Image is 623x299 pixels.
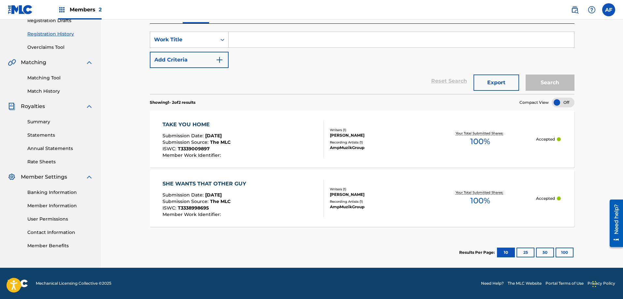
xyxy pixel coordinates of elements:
img: logo [8,279,28,287]
div: User Menu [602,3,615,16]
span: Members [70,6,102,13]
span: The MLC [210,198,231,204]
span: Member Work Identifier : [163,211,222,217]
form: Search Form [150,32,574,94]
div: Help [585,3,598,16]
button: 50 [536,248,554,257]
div: TAKE YOU HOME [163,121,231,129]
img: Matching [8,59,16,66]
img: Member Settings [8,173,16,181]
div: AmpMuzikGroup [330,204,425,210]
span: Submission Date : [163,192,205,198]
span: Member Settings [21,173,67,181]
a: Match History [27,88,93,95]
button: Export [474,75,519,91]
span: The MLC [210,139,231,145]
a: Registration History [27,31,93,37]
img: expand [85,59,93,66]
p: Accepted [536,136,555,142]
a: Overclaims Tool [27,44,93,51]
iframe: Resource Center [605,197,623,250]
span: Matching [21,59,46,66]
button: 100 [556,248,573,257]
span: ISWC : [163,205,178,211]
p: Results Per Page: [459,250,496,255]
a: Need Help? [481,280,504,286]
span: Royalties [21,102,45,110]
span: [DATE] [205,133,222,139]
a: Member Information [27,202,93,209]
img: expand [85,102,93,110]
span: Compact View [519,100,549,105]
a: The MLC Website [508,280,542,286]
span: 100 % [470,195,490,207]
div: Recording Artists ( 1 ) [330,199,425,204]
a: Member Benefits [27,242,93,249]
button: 25 [517,248,534,257]
a: Registration Drafts [27,17,93,24]
button: Add Criteria [150,52,229,68]
p: Your Total Submitted Shares: [456,190,505,195]
img: help [588,6,596,14]
span: 100 % [470,136,490,147]
img: Top Rightsholders [58,6,66,14]
img: 9d2ae6d4665cec9f34b9.svg [216,56,223,64]
a: Summary [27,118,93,125]
a: Banking Information [27,189,93,196]
button: 10 [497,248,515,257]
img: MLC Logo [8,5,33,14]
a: User Permissions [27,216,93,223]
a: Privacy Policy [588,280,615,286]
a: Rate Sheets [27,158,93,165]
div: Drag [592,274,596,294]
a: TAKE YOU HOMESubmission Date:[DATE]Submission Source:The MLCISWC:T3339009897Member Work Identifie... [150,111,574,168]
a: Contact Information [27,229,93,236]
span: Mechanical Licensing Collective © 2025 [36,280,111,286]
span: T3338998695 [178,205,209,211]
a: SHE WANTS THAT OTHER GUYSubmission Date:[DATE]Submission Source:The MLCISWC:T3338998695Member Wor... [150,170,574,227]
img: expand [85,173,93,181]
div: Writers ( 1 ) [330,187,425,192]
p: Accepted [536,196,555,201]
span: Member Work Identifier : [163,152,222,158]
iframe: Chat Widget [590,268,623,299]
a: Statements [27,132,93,139]
span: Submission Source : [163,198,210,204]
div: Work Title [154,36,213,44]
div: AmpMuzikGroup [330,145,425,151]
div: [PERSON_NAME] [330,192,425,197]
a: Matching Tool [27,75,93,81]
a: Public Search [568,3,581,16]
div: [PERSON_NAME] [330,132,425,138]
a: Annual Statements [27,145,93,152]
p: Your Total Submitted Shares: [456,131,505,136]
span: ISWC : [163,146,178,152]
span: [DATE] [205,192,222,198]
span: T3339009897 [178,146,210,152]
span: Submission Date : [163,133,205,139]
img: Royalties [8,102,16,110]
div: Recording Artists ( 1 ) [330,140,425,145]
img: search [571,6,579,14]
span: Submission Source : [163,139,210,145]
span: 2 [99,7,102,13]
div: Writers ( 1 ) [330,128,425,132]
a: Portal Terms of Use [545,280,584,286]
div: SHE WANTS THAT OTHER GUY [163,180,249,188]
p: Showing 1 - 2 of 2 results [150,100,195,105]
